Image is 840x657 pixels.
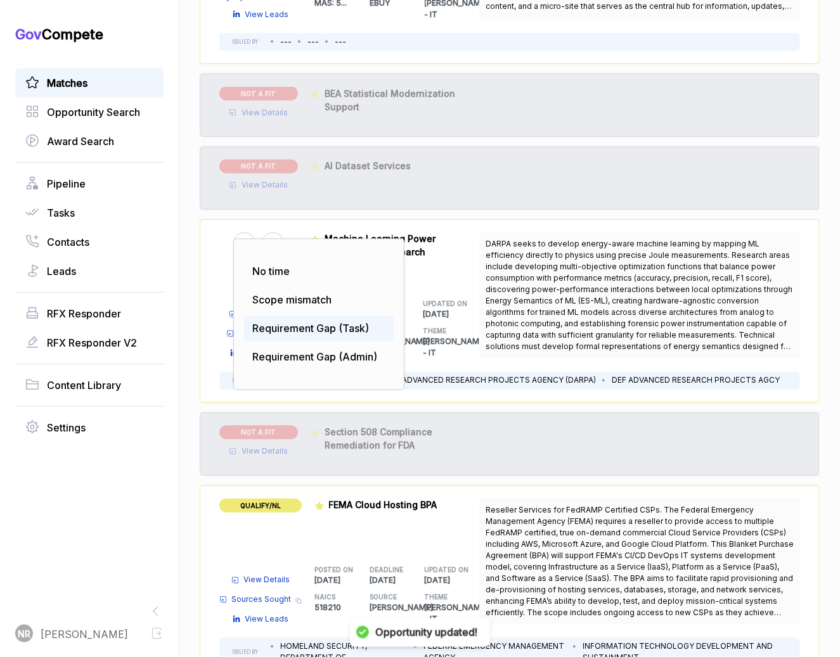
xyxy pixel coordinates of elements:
[425,603,480,625] p: [PERSON_NAME] - IT
[41,627,128,642] span: [PERSON_NAME]
[315,593,350,603] h5: NAICS
[252,322,369,335] span: Requirement Gap (Task)
[335,36,346,48] li: ---
[47,234,89,250] span: Contacts
[252,351,377,364] span: Requirement Gap (Admin)
[232,377,258,385] h5: ISSUED BY
[425,566,460,575] h5: UPDATED ON
[425,575,480,587] p: [DATE]
[370,566,404,575] h5: DEADLINE
[25,420,153,435] a: Settings
[329,500,437,511] span: FEMA Cloud Hosting BPA
[47,75,87,91] span: Matches
[370,593,404,603] h5: SOURCE
[325,88,455,112] span: BEA Statistical Modernization Support
[315,603,370,614] p: 518210
[325,161,411,172] span: AI Dataset Services
[252,265,290,278] span: No time
[375,626,477,639] b: Opportunity updated!
[219,426,298,440] span: NOT A FIT
[15,25,164,43] h1: Compete
[244,575,290,586] span: View Details
[219,499,302,513] span: QUALIFY/NL
[307,36,319,48] li: ---
[423,327,459,336] h5: THEME
[15,26,42,42] span: Gov
[25,335,153,350] a: RFX Responder V2
[242,446,288,457] span: View Details
[280,36,292,48] li: ---
[18,627,30,641] span: NR
[232,594,292,606] span: Sources Sought
[423,309,479,321] p: [DATE]
[425,593,460,603] h5: THEME
[226,328,280,340] a: Solicitation
[219,160,298,174] span: NOT A FIT
[242,107,288,118] span: View Details
[486,506,794,641] span: Reseller Services for FedRAMP Certified CSPs. The Federal Emergency Management Agency (FEMA) requ...
[245,614,289,625] span: View Leads
[47,335,137,350] span: RFX Responder V2
[315,566,350,575] h5: POSTED ON
[486,239,792,397] span: DARPA seeks to develop energy-aware machine learning by mapping ML efficiency directly to physics...
[325,427,432,451] span: Section 508 Compliance Remediation for FDA
[47,176,86,191] span: Pipeline
[25,205,153,220] a: Tasks
[25,234,153,250] a: Contacts
[25,134,153,149] a: Award Search
[219,87,298,101] span: NOT A FIT
[25,176,153,191] a: Pipeline
[370,603,425,614] p: [PERSON_NAME]
[366,375,596,386] li: DEFENSE ADVANCED RESEARCH PROJECTS AGENCY (DARPA)
[47,264,76,279] span: Leads
[242,180,288,191] span: View Details
[252,294,332,307] span: Scope mismatch
[245,9,289,20] span: View Leads
[25,306,153,321] a: RFX Responder
[232,649,258,656] h5: ISSUED BY
[25,378,153,393] a: Content Library
[25,105,153,120] a: Opportunity Search
[25,264,153,279] a: Leads
[47,306,121,321] span: RFX Responder
[47,134,114,149] span: Award Search
[315,575,370,587] p: [DATE]
[47,420,86,435] span: Settings
[47,205,75,220] span: Tasks
[423,336,479,359] p: [PERSON_NAME] - IT
[25,75,153,91] a: Matches
[47,105,140,120] span: Opportunity Search
[47,378,121,393] span: Content Library
[219,594,292,606] a: Sources Sought
[370,575,425,587] p: [DATE]
[232,38,258,46] h5: ISSUED BY
[612,375,780,386] li: DEF ADVANCED RESEARCH PROJECTS AGCY
[423,300,459,309] h5: UPDATED ON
